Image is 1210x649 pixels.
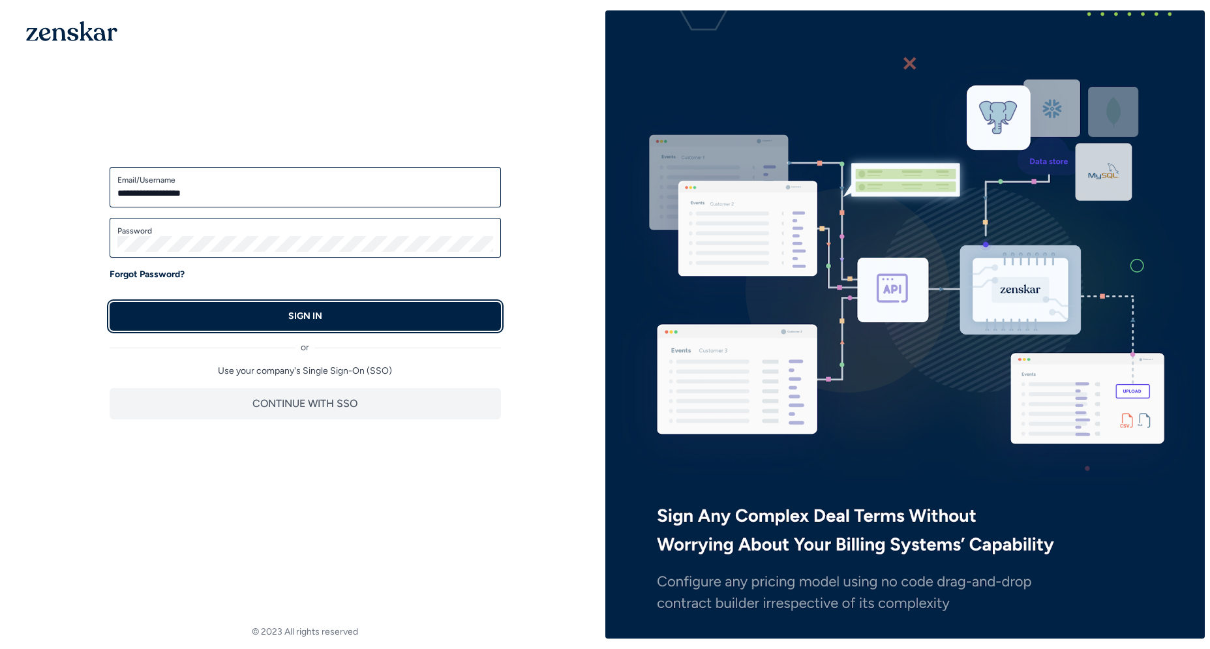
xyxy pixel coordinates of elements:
[110,365,501,378] p: Use your company's Single Sign-On (SSO)
[117,226,493,236] label: Password
[117,175,493,185] label: Email/Username
[110,331,501,354] div: or
[288,310,322,323] p: SIGN IN
[110,268,185,281] a: Forgot Password?
[110,388,501,419] button: CONTINUE WITH SSO
[5,626,605,639] footer: © 2023 All rights reserved
[110,302,501,331] button: SIGN IN
[26,21,117,41] img: 1OGAJ2xQqyY4LXKgY66KYq0eOWRCkrZdAb3gUhuVAqdWPZE9SRJmCz+oDMSn4zDLXe31Ii730ItAGKgCKgCCgCikA4Av8PJUP...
